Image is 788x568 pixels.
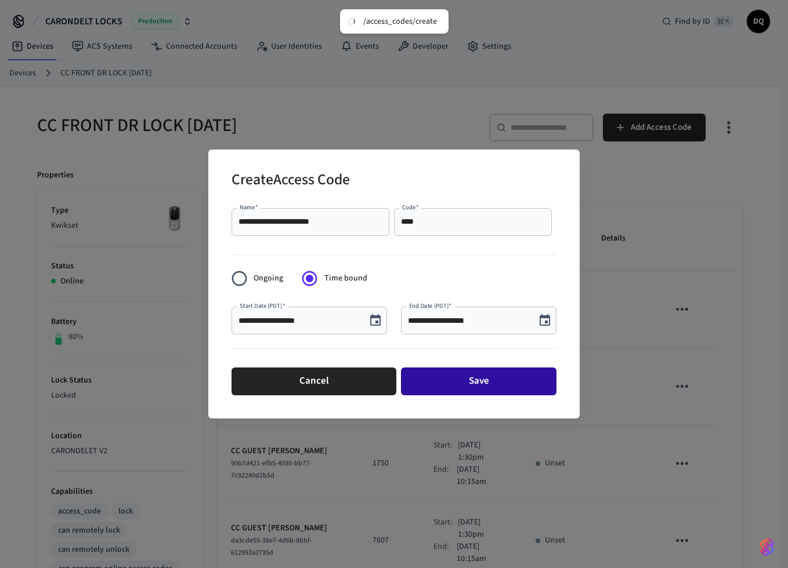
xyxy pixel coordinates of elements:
[324,272,367,285] span: Time bound
[533,309,556,332] button: Choose date, selected date is Jan 3, 2026
[240,301,285,310] label: Start Date (PDT)
[254,272,283,285] span: Ongoing
[232,163,350,199] h2: Create Access Code
[409,301,451,310] label: End Date (PDT)
[401,367,556,395] button: Save
[240,203,258,212] label: Name
[232,367,396,395] button: Cancel
[760,538,774,556] img: SeamLogoGradient.69752ec5.svg
[364,309,387,332] button: Choose date, selected date is Dec 28, 2025
[402,203,419,212] label: Code
[363,16,437,27] div: /access_codes/create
